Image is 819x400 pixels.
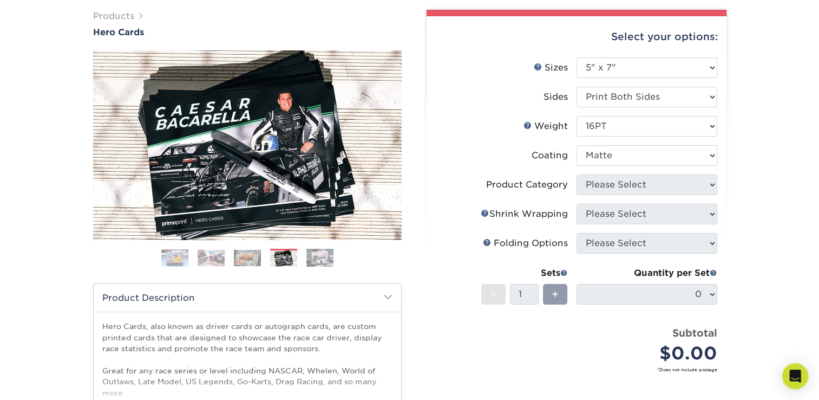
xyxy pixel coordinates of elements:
[543,91,568,104] div: Sides
[585,340,717,366] div: $0.00
[161,249,188,266] img: Hero Cards 01
[94,284,401,312] h2: Product Description
[483,237,568,250] div: Folding Options
[532,149,568,162] div: Coating
[198,250,225,266] img: Hero Cards 02
[93,50,402,240] img: Hero Cards 04
[270,250,297,267] img: Hero Cards 04
[534,61,568,74] div: Sizes
[306,249,333,267] img: Hero Cards 05
[444,366,717,373] small: *Does not include postage
[93,11,134,21] a: Products
[576,267,717,280] div: Quantity per Set
[782,363,808,389] div: Open Intercom Messenger
[481,208,568,221] div: Shrink Wrapping
[234,250,261,266] img: Hero Cards 03
[552,286,559,302] span: +
[435,16,718,57] div: Select your options:
[93,27,402,37] a: Hero Cards
[481,267,568,280] div: Sets
[672,327,717,339] strong: Subtotal
[3,367,92,396] iframe: Google Customer Reviews
[486,178,568,191] div: Product Category
[523,120,568,133] div: Weight
[491,286,496,302] span: -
